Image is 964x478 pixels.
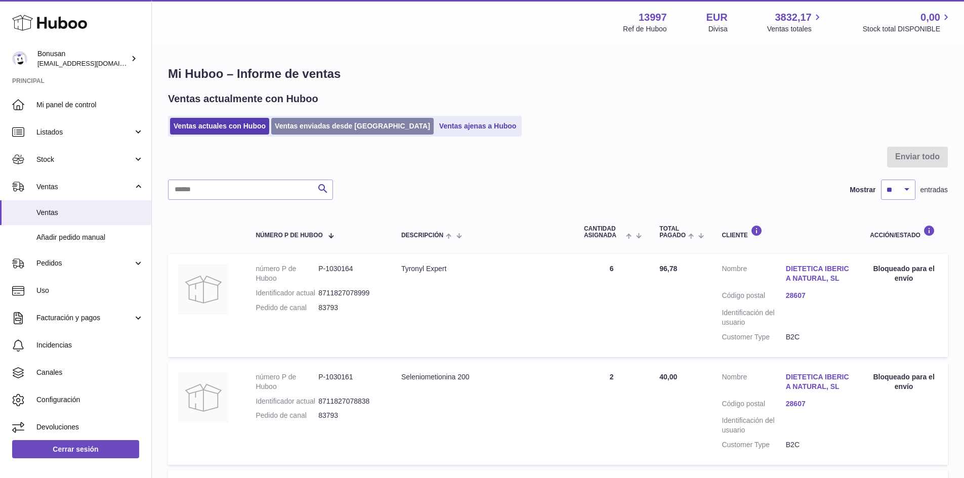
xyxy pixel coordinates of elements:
div: Bloqueado para el envío [870,264,938,283]
span: [EMAIL_ADDRESS][DOMAIN_NAME] [37,59,149,67]
span: Incidencias [36,340,144,350]
span: Añadir pedido manual [36,233,144,242]
dt: número P de Huboo [256,264,318,283]
dd: 83793 [318,303,381,313]
div: Bloqueado para el envío [870,372,938,392]
a: DIETETICA IBERICA NATURAL, SL [786,264,850,283]
div: Seleniometionina 200 [401,372,564,382]
span: 3832,17 [775,11,811,24]
a: DIETETICA IBERICA NATURAL, SL [786,372,850,392]
dd: 8711827078838 [318,397,381,406]
td: 2 [574,362,649,465]
span: Listados [36,127,133,137]
span: Ventas totales [767,24,823,34]
dt: número P de Huboo [256,372,318,392]
span: Stock [36,155,133,164]
span: Ventas [36,208,144,218]
span: 40,00 [659,373,677,381]
dt: Pedido de canal [256,303,318,313]
div: Divisa [708,24,728,34]
span: Facturación y pagos [36,313,133,323]
dt: Customer Type [722,332,785,342]
dd: P-1030164 [318,264,381,283]
span: Canales [36,368,144,377]
a: Cerrar sesión [12,440,139,458]
span: entradas [920,185,948,195]
dt: Identificador actual [256,288,318,298]
dt: Código postal [722,291,785,303]
dt: Customer Type [722,440,785,450]
img: no-photo.jpg [178,264,229,315]
dt: Identificador actual [256,397,318,406]
img: info@bonusan.es [12,51,27,66]
span: Devoluciones [36,422,144,432]
div: Acción/Estado [870,225,938,239]
dt: Nombre [722,264,785,286]
span: Configuración [36,395,144,405]
span: Pedidos [36,258,133,268]
dd: B2C [786,332,850,342]
dd: 8711827078999 [318,288,381,298]
img: no-photo.jpg [178,372,229,423]
div: Ref de Huboo [623,24,666,34]
span: Uso [36,286,144,295]
a: 28607 [786,399,850,409]
dt: Pedido de canal [256,411,318,420]
a: Ventas actuales con Huboo [170,118,269,135]
a: 0,00 Stock total DISPONIBLE [863,11,952,34]
span: Ventas [36,182,133,192]
h1: Mi Huboo – Informe de ventas [168,66,948,82]
span: número P de Huboo [256,232,322,239]
span: Stock total DISPONIBLE [863,24,952,34]
span: Cantidad ASIGNADA [584,226,623,239]
td: 6 [574,254,649,357]
a: 28607 [786,291,850,300]
span: 0,00 [920,11,940,24]
dt: Identificación del usuario [722,308,785,327]
div: Tyronyl Expert [401,264,564,274]
h2: Ventas actualmente con Huboo [168,92,318,106]
a: Ventas enviadas desde [GEOGRAPHIC_DATA] [271,118,434,135]
a: Ventas ajenas a Huboo [436,118,520,135]
dt: Código postal [722,399,785,411]
div: Bonusan [37,49,129,68]
span: Mi panel de control [36,100,144,110]
dt: Identificación del usuario [722,416,785,435]
strong: EUR [706,11,728,24]
strong: 13997 [639,11,667,24]
div: Cliente [722,225,850,239]
dd: 83793 [318,411,381,420]
span: Descripción [401,232,443,239]
span: 96,78 [659,265,677,273]
dt: Nombre [722,372,785,394]
span: Total pagado [659,226,686,239]
dd: B2C [786,440,850,450]
label: Mostrar [850,185,875,195]
dd: P-1030161 [318,372,381,392]
a: 3832,17 Ventas totales [767,11,823,34]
